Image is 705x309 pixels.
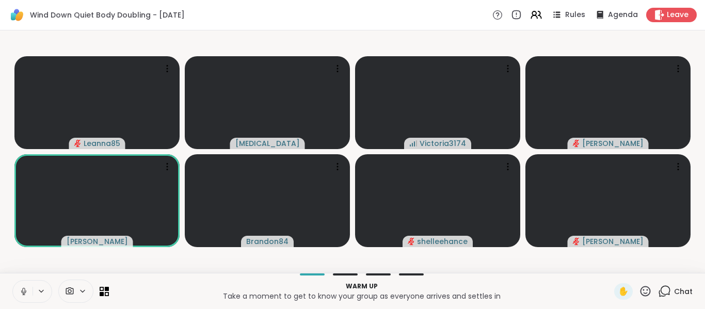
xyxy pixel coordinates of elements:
[667,10,688,20] span: Leave
[417,236,468,247] span: shelleehance
[67,236,128,247] span: [PERSON_NAME]
[74,140,82,147] span: audio-muted
[408,238,415,245] span: audio-muted
[582,138,644,149] span: [PERSON_NAME]
[674,286,693,297] span: Chat
[235,138,300,149] span: [MEDICAL_DATA]
[246,236,289,247] span: Brandon84
[618,285,629,298] span: ✋
[573,140,580,147] span: audio-muted
[582,236,644,247] span: [PERSON_NAME]
[115,291,608,301] p: Take a moment to get to know your group as everyone arrives and settles in
[573,238,580,245] span: audio-muted
[608,10,638,20] span: Agenda
[115,282,608,291] p: Warm up
[84,138,120,149] span: Leanna85
[30,10,185,20] span: Wind Down Quiet Body Doubling - [DATE]
[8,6,26,24] img: ShareWell Logomark
[420,138,466,149] span: Victoria3174
[565,10,585,20] span: Rules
